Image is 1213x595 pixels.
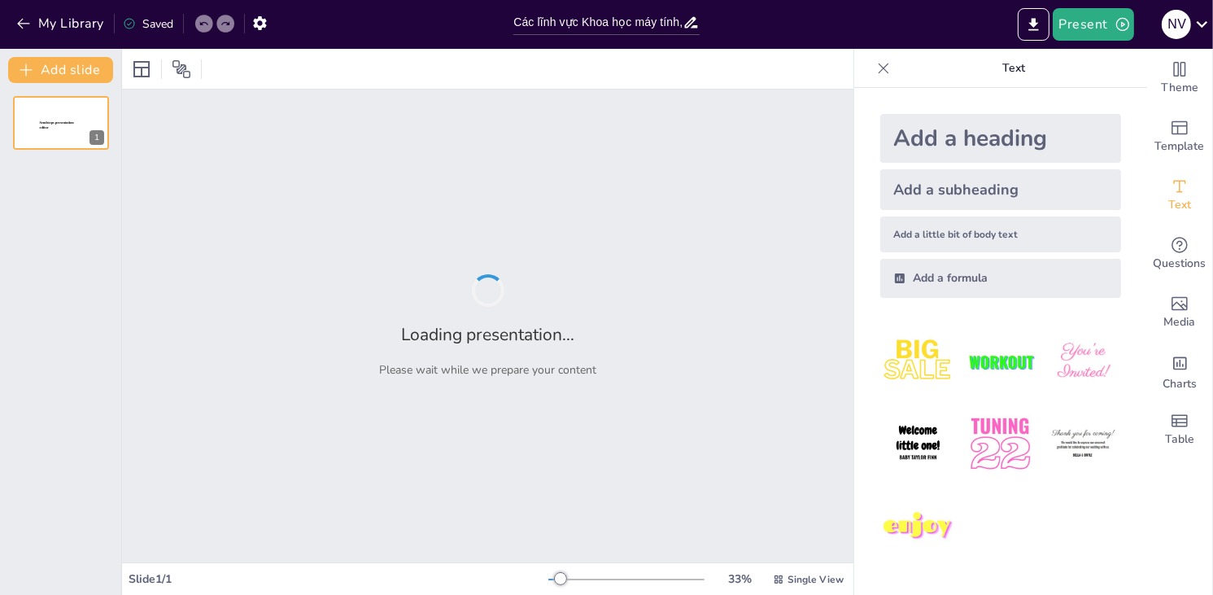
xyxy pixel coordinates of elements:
[880,259,1121,298] div: Add a formula
[721,571,760,587] div: 33 %
[880,114,1121,163] div: Add a heading
[1155,138,1205,155] span: Template
[1147,166,1212,225] div: Add text boxes
[788,573,844,586] span: Single View
[8,57,113,83] button: Add slide
[13,96,109,150] div: 1
[962,406,1038,482] img: 5.jpeg
[1018,8,1049,41] button: Export to PowerPoint
[1147,400,1212,459] div: Add a table
[1165,431,1194,448] span: Table
[123,16,173,32] div: Saved
[880,406,956,482] img: 4.jpeg
[1162,10,1191,39] div: N V
[1147,283,1212,342] div: Add images, graphics, shapes or video
[12,11,111,37] button: My Library
[880,324,956,400] img: 1.jpeg
[172,59,191,79] span: Position
[1163,375,1197,393] span: Charts
[1147,107,1212,166] div: Add ready made slides
[1168,196,1191,214] span: Text
[1154,255,1206,273] span: Questions
[1147,342,1212,400] div: Add charts and graphs
[1053,8,1134,41] button: Present
[129,56,155,82] div: Layout
[880,489,956,565] img: 7.jpeg
[1045,406,1121,482] img: 6.jpeg
[379,362,596,378] p: Please wait while we prepare your content
[880,217,1121,252] div: Add a little bit of body text
[89,130,104,145] div: 1
[1164,313,1196,331] span: Media
[880,169,1121,210] div: Add a subheading
[1147,225,1212,283] div: Get real-time input from your audience
[962,324,1038,400] img: 2.jpeg
[1147,49,1212,107] div: Change the overall theme
[1045,324,1121,400] img: 3.jpeg
[1161,79,1198,97] span: Theme
[129,571,548,587] div: Slide 1 / 1
[401,323,574,346] h2: Loading presentation...
[40,121,74,130] span: Sendsteps presentation editor
[897,49,1131,88] p: Text
[1162,8,1191,41] button: N V
[513,11,683,34] input: Insert title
